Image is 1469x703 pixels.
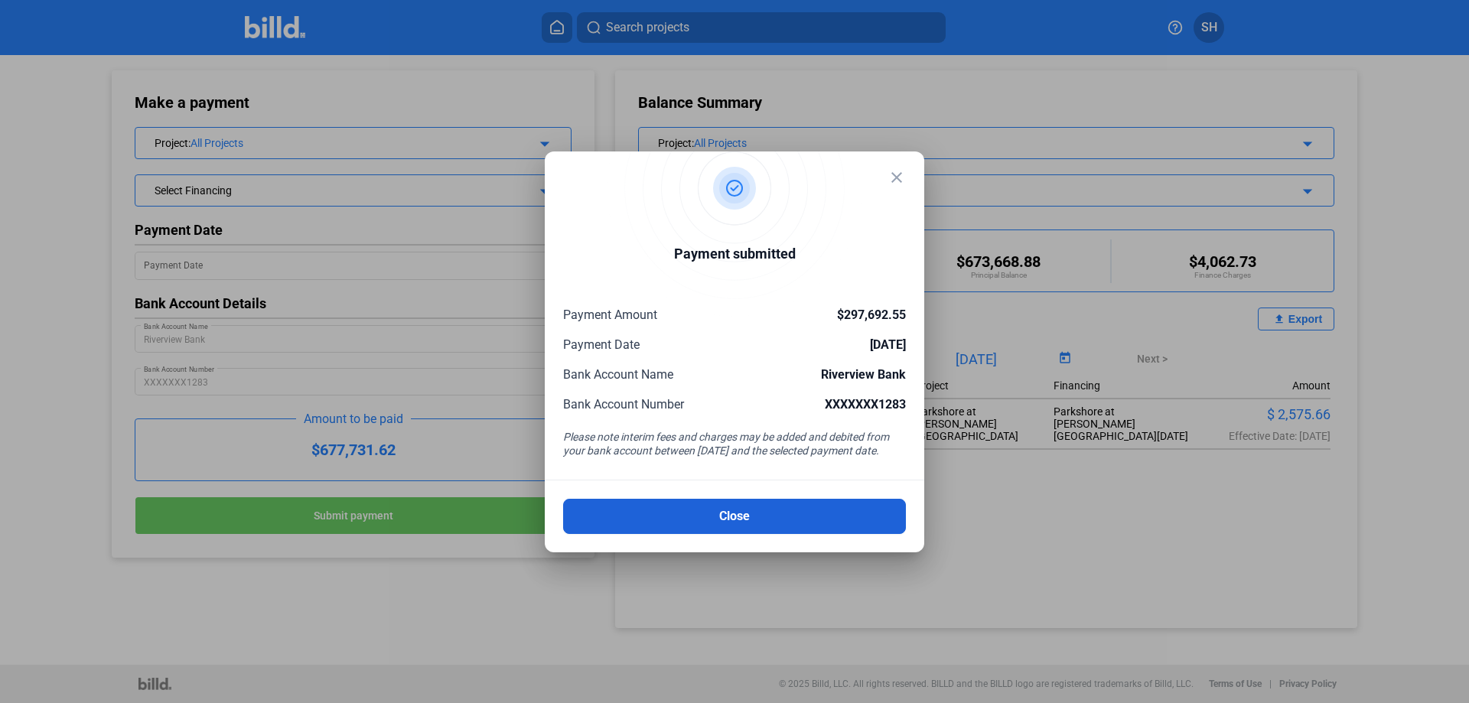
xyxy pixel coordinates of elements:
span: Payment Date [563,337,640,352]
span: $297,692.55 [837,308,906,322]
div: Please note interim fees and charges may be added and debited from your bank account between [DAT... [563,430,906,461]
span: [DATE] [870,337,906,352]
span: Bank Account Number [563,397,684,412]
mat-icon: close [888,168,906,187]
span: Riverview Bank [821,367,906,382]
span: XXXXXXX1283 [825,397,906,412]
button: Close [563,499,906,534]
span: Payment Amount [563,308,657,322]
div: Payment submitted [674,243,796,269]
span: Bank Account Name [563,367,673,382]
